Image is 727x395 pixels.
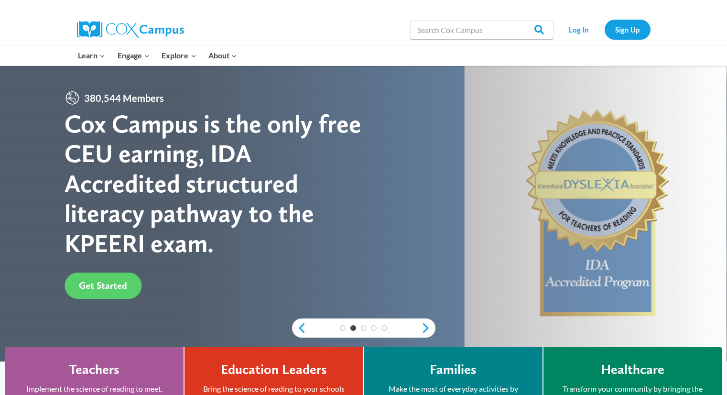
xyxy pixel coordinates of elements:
img: Cox Campus [77,21,184,38]
a: 1 [340,325,346,331]
a: next [421,322,435,334]
h4: Education Leaders [221,362,327,378]
a: Sign Up [605,20,651,39]
a: 3 [361,325,367,331]
a: 4 [371,325,377,331]
a: 5 [381,325,387,331]
span: 380,544 Members [80,90,168,106]
a: 2 [350,325,356,331]
span: Engage [118,49,150,62]
nav: Primary Navigation [72,45,243,66]
h4: Healthcare [601,362,664,378]
nav: Secondary Navigation [558,20,651,39]
a: Log In [558,20,600,39]
h4: Teachers [69,362,119,378]
span: Learn [78,49,105,62]
span: Explore [162,49,196,62]
span: Get Started [79,280,127,291]
input: Search Cox Campus [410,20,553,39]
div: Cox Campus is the only free CEU earning, IDA Accredited structured literacy pathway to the KPEERI... [65,109,363,258]
h4: Families [430,362,477,378]
a: previous [292,322,306,334]
div: content slider buttons [292,318,435,338]
a: Get Started [65,273,141,299]
span: About [208,49,237,62]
